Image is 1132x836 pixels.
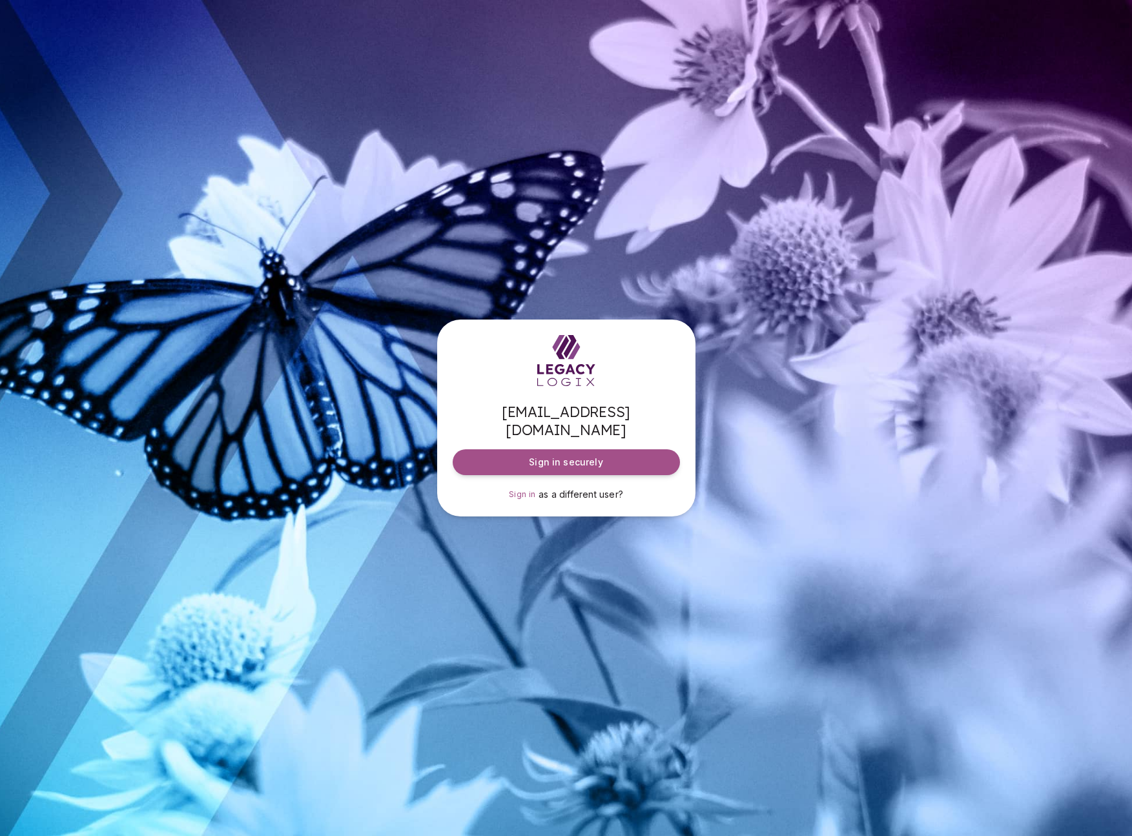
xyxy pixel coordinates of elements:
[509,489,536,499] span: Sign in
[539,489,623,500] span: as a different user?
[453,403,680,439] span: [EMAIL_ADDRESS][DOMAIN_NAME]
[529,456,602,469] span: Sign in securely
[453,449,680,475] button: Sign in securely
[509,488,536,501] a: Sign in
